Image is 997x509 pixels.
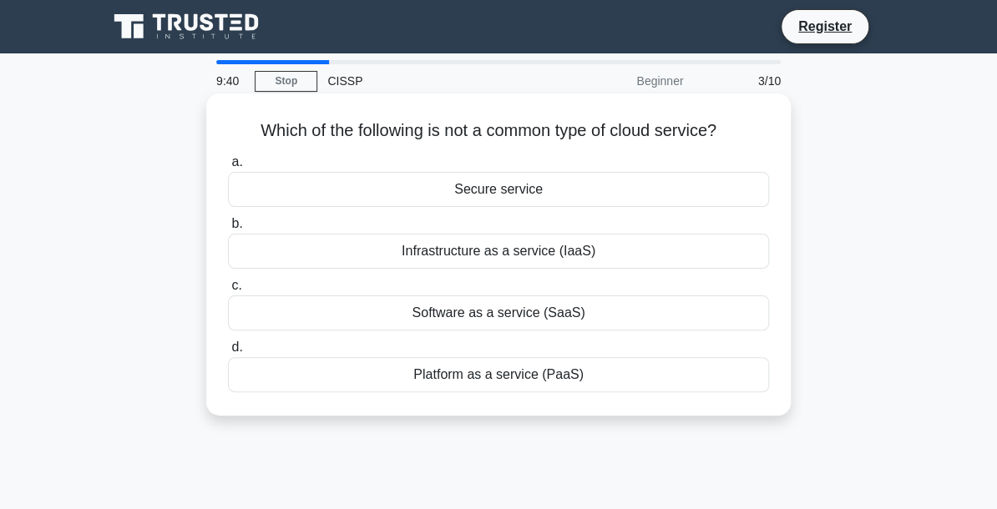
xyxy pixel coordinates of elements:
[228,295,769,330] div: Software as a service (SaaS)
[231,278,241,292] span: c.
[693,64,791,98] div: 3/10
[317,64,547,98] div: CISSP
[231,154,242,169] span: a.
[228,357,769,392] div: Platform as a service (PaaS)
[788,16,862,37] a: Register
[228,234,769,269] div: Infrastructure as a service (IaaS)
[228,172,769,207] div: Secure service
[547,64,693,98] div: Beginner
[231,216,242,230] span: b.
[255,71,317,92] a: Stop
[206,64,255,98] div: 9:40
[231,340,242,354] span: d.
[226,120,771,142] h5: Which of the following is not a common type of cloud service?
